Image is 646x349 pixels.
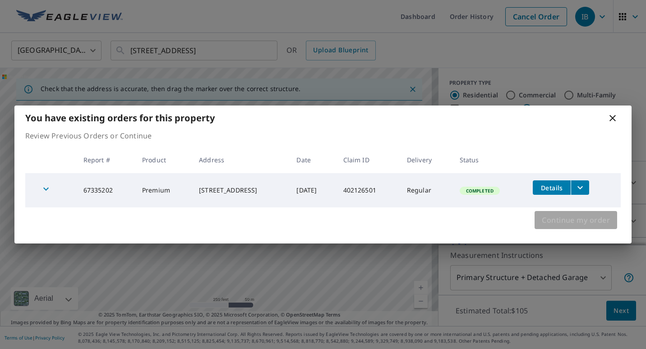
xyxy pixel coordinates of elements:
td: Regular [400,173,452,207]
span: Completed [461,188,499,194]
p: Review Previous Orders or Continue [25,130,621,141]
th: Product [135,147,192,173]
button: filesDropdownBtn-67335202 [571,180,589,195]
th: Date [289,147,336,173]
button: detailsBtn-67335202 [533,180,571,195]
td: 402126501 [336,173,400,207]
div: [STREET_ADDRESS] [199,186,282,195]
th: Delivery [400,147,452,173]
td: 67335202 [76,173,135,207]
span: Continue my order [542,214,610,226]
th: Address [192,147,289,173]
td: Premium [135,173,192,207]
b: You have existing orders for this property [25,112,215,124]
td: [DATE] [289,173,336,207]
th: Report # [76,147,135,173]
span: Details [538,184,565,192]
button: Continue my order [535,211,617,229]
th: Status [452,147,526,173]
th: Claim ID [336,147,400,173]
